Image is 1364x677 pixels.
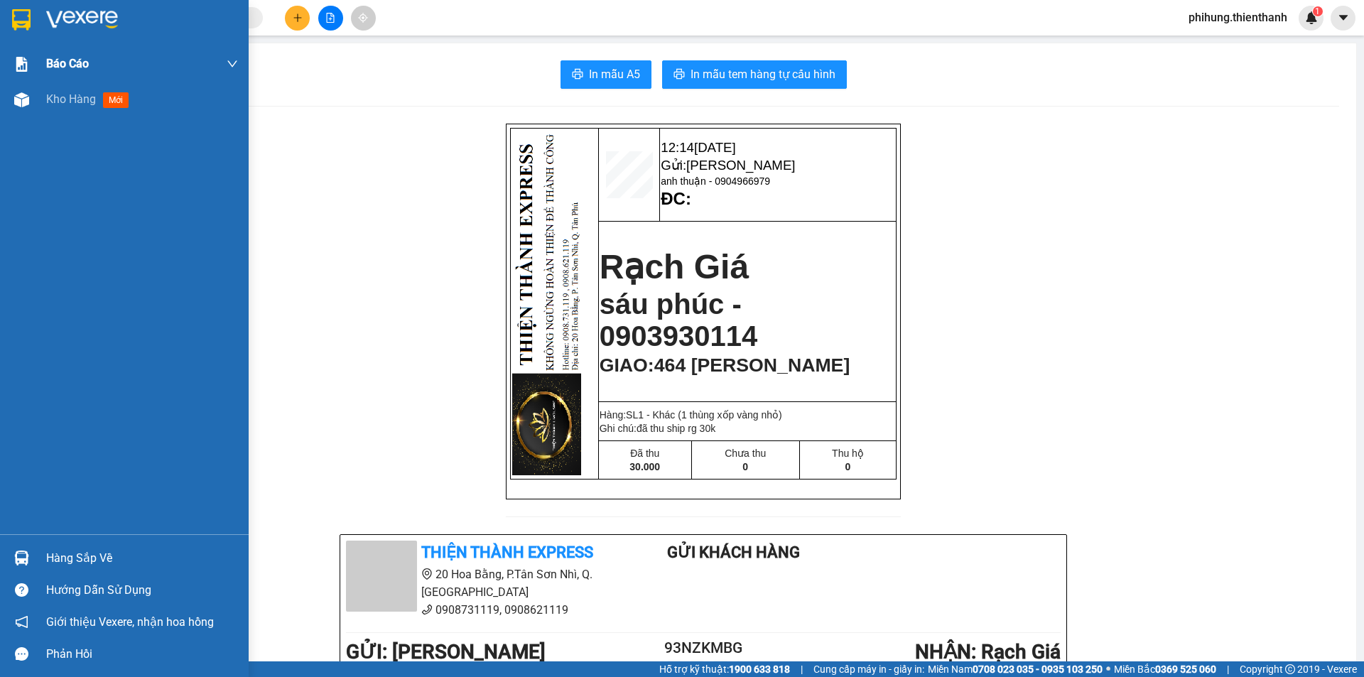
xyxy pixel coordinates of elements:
span: phihung.thienthanh [1177,9,1299,26]
span: notification [15,615,28,629]
span: 0 [742,461,748,472]
li: 20 Hoa Bằng, P.Tân Sơn Nhì, Q. [GEOGRAPHIC_DATA] [346,565,610,601]
span: Gửi: [661,158,795,173]
span: 30.000 [629,461,660,472]
h2: 93NZKMBG [644,637,763,660]
img: logo-vxr [12,9,31,31]
li: 0908731119, 0908621119 [346,601,610,619]
span: Hàng:SL [600,409,782,421]
strong: 0708 023 035 - 0935 103 250 [973,664,1103,675]
span: In mẫu A5 [589,65,640,83]
img: warehouse-icon [14,551,29,565]
span: question-circle [15,583,28,597]
span: ⚪️ [1106,666,1110,672]
b: Gửi khách hàng [667,543,800,561]
span: Thu hộ [832,448,864,459]
strong: ĐC: [661,189,691,208]
button: plus [285,6,310,31]
button: printerIn mẫu tem hàng tự cấu hình [662,60,847,89]
button: file-add [318,6,343,31]
span: Miền Bắc [1114,661,1216,677]
span: : [648,354,850,376]
button: caret-down [1331,6,1355,31]
b: GỬI : [PERSON_NAME] [346,640,546,664]
span: caret-down [1337,11,1350,24]
b: Thiện Thành Express [421,543,593,561]
sup: 1 [1313,6,1323,16]
span: | [1227,661,1229,677]
img: HFRrbPx.png [511,129,585,478]
span: phone [421,604,433,615]
img: icon-new-feature [1305,11,1318,24]
span: 12:14 [661,140,735,155]
span: Ghi chú: [600,423,715,434]
span: printer [572,68,583,82]
span: copyright [1285,664,1295,674]
span: Giới thiệu Vexere, nhận hoa hồng [46,613,214,631]
span: Rạch Giá [600,248,749,286]
span: down [227,58,238,70]
span: 1 [1315,6,1320,16]
div: Hướng dẫn sử dụng [46,580,238,601]
span: sáu phúc - 0903930114 [600,288,757,352]
div: Hàng sắp về [46,548,238,569]
span: 1 - Khác (1 thùng xốp vàng nhỏ) [638,409,781,421]
span: đã thu ship rg 30k [637,423,715,434]
div: Phản hồi [46,644,238,665]
span: 0 [845,461,851,472]
span: Miền Nam [928,661,1103,677]
span: mới [103,92,129,108]
b: NHẬN : Rạch Giá [915,640,1061,664]
span: environment [421,568,433,580]
img: warehouse-icon [14,92,29,107]
span: file-add [325,13,335,23]
span: | [801,661,803,677]
button: printerIn mẫu A5 [561,60,651,89]
span: Đã thu [630,448,659,459]
button: aim [351,6,376,31]
strong: 1900 633 818 [729,664,790,675]
span: message [15,647,28,661]
span: anh thuận - 0904966979 [661,175,770,187]
span: 464 [PERSON_NAME] [654,354,850,376]
strong: 0369 525 060 [1155,664,1216,675]
img: solution-icon [14,57,29,72]
span: Hỗ trợ kỹ thuật: [659,661,790,677]
span: aim [358,13,368,23]
span: plus [293,13,303,23]
span: [PERSON_NAME] [686,158,795,173]
span: printer [673,68,685,82]
span: [DATE] [694,140,736,155]
span: Chưa thu [725,448,766,459]
span: Báo cáo [46,55,89,72]
span: GIAO [600,354,648,376]
span: Cung cấp máy in - giấy in: [813,661,924,677]
span: Kho hàng [46,92,96,106]
span: In mẫu tem hàng tự cấu hình [691,65,835,83]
